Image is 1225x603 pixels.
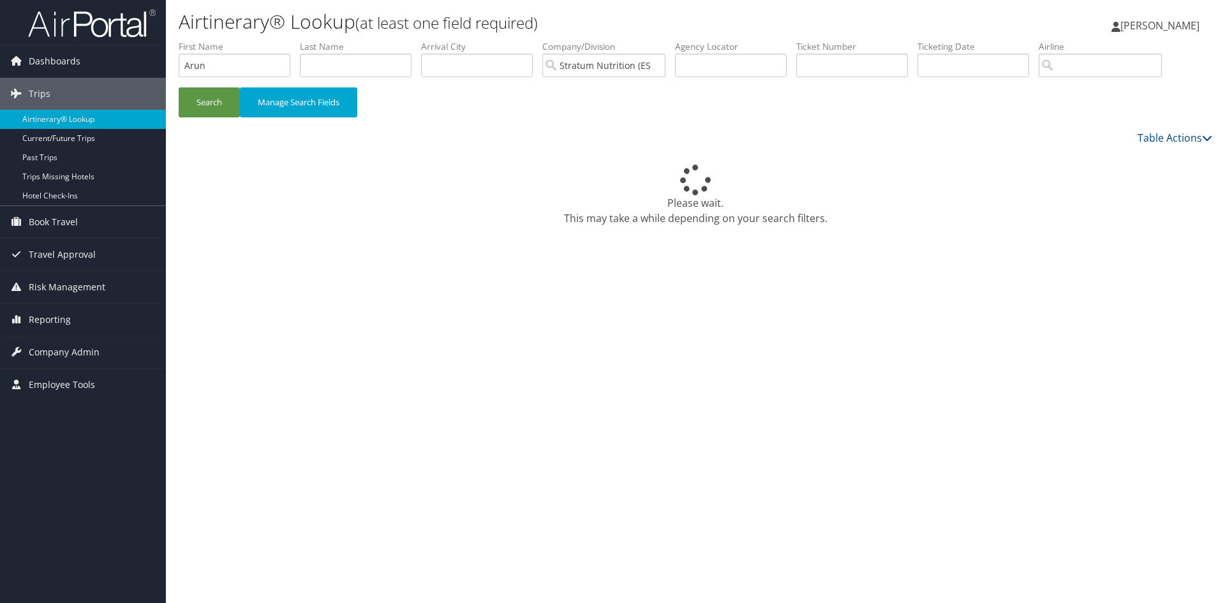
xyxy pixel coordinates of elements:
span: Risk Management [29,271,105,303]
label: Airline [1039,40,1171,53]
span: Book Travel [29,206,78,238]
span: Reporting [29,304,71,336]
button: Search [179,87,240,117]
span: [PERSON_NAME] [1120,19,1199,33]
label: Last Name [300,40,421,53]
label: First Name [179,40,300,53]
small: (at least one field required) [355,12,538,33]
span: Travel Approval [29,239,96,271]
button: Manage Search Fields [240,87,357,117]
a: [PERSON_NAME] [1111,6,1212,45]
span: Company Admin [29,336,100,368]
h1: Airtinerary® Lookup [179,8,868,35]
a: Table Actions [1138,131,1212,145]
label: Ticket Number [796,40,917,53]
span: Trips [29,78,50,110]
img: airportal-logo.png [28,8,156,38]
label: Ticketing Date [917,40,1039,53]
label: Arrival City [421,40,542,53]
label: Agency Locator [675,40,796,53]
label: Company/Division [542,40,675,53]
span: Employee Tools [29,369,95,401]
div: Please wait. This may take a while depending on your search filters. [179,165,1212,226]
span: Dashboards [29,45,80,77]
